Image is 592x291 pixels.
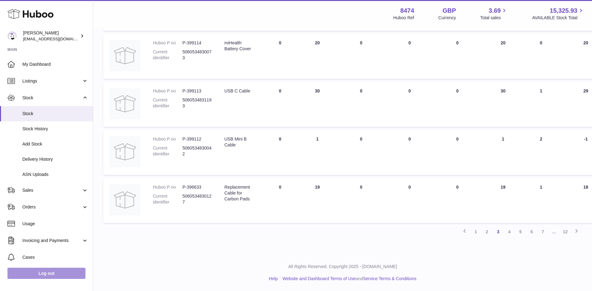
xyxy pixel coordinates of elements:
[400,7,414,15] strong: 8474
[22,221,88,227] span: Usage
[182,136,212,142] dd: P-399112
[524,82,558,127] td: 1
[182,145,212,157] dd: 5060534830042
[280,276,416,282] li: and
[22,204,82,210] span: Orders
[269,276,278,281] a: Help
[481,226,493,237] a: 2
[182,193,212,205] dd: 5060534830127
[153,49,182,61] dt: Current identifier
[224,88,255,94] div: USB C Cable
[482,178,524,223] td: 19
[153,145,182,157] dt: Current identifier
[524,178,558,223] td: 1
[109,184,140,215] img: product image
[336,178,386,223] td: 0
[109,136,140,167] img: product image
[153,88,182,94] dt: Huboo P no
[443,7,456,15] strong: GBP
[7,268,85,279] a: Log out
[363,276,416,281] a: Service Terms & Conditions
[23,36,91,41] span: [EMAIL_ADDRESS][DOMAIN_NAME]
[480,15,508,21] span: Total sales
[438,15,456,21] div: Currency
[482,130,524,175] td: 1
[22,78,82,84] span: Listings
[456,40,459,45] span: 0
[22,61,88,67] span: My Dashboard
[182,49,212,61] dd: 5060534830073
[336,34,386,79] td: 0
[109,88,140,119] img: product image
[489,7,501,15] span: 3.69
[470,226,481,237] a: 1
[261,178,299,223] td: 0
[386,130,433,175] td: 0
[22,254,88,260] span: Cases
[526,226,537,237] a: 6
[480,7,508,21] a: 3.69 Total sales
[224,184,255,202] div: Replacement Cable for Carbon Pads
[261,34,299,79] td: 0
[182,88,212,94] dd: P-399113
[456,185,459,190] span: 0
[22,156,88,162] span: Delivery History
[336,130,386,175] td: 0
[22,187,82,193] span: Sales
[153,184,182,190] dt: Huboo P no
[299,82,336,127] td: 30
[386,82,433,127] td: 0
[182,97,212,109] dd: 5060534831193
[482,82,524,127] td: 30
[7,31,17,41] img: orders@neshealth.com
[109,40,140,71] img: product image
[182,184,212,190] dd: P-396633
[224,136,255,148] div: USB Mini B Cable
[153,97,182,109] dt: Current identifier
[386,34,433,79] td: 0
[282,276,356,281] a: Website and Dashboard Terms of Use
[22,141,88,147] span: Add Stock
[98,264,587,270] p: All Rights Reserved. Copyright 2025 - [DOMAIN_NAME]
[336,82,386,127] td: 0
[524,34,558,79] td: 0
[22,126,88,132] span: Stock History
[550,7,577,15] span: 15,325.93
[22,95,82,101] span: Stock
[299,34,336,79] td: 20
[22,111,88,117] span: Stock
[299,130,336,175] td: 1
[299,178,336,223] td: 19
[224,40,255,52] div: miHealth Battery Cover
[456,137,459,141] span: 0
[153,136,182,142] dt: Huboo P no
[23,30,79,42] div: [PERSON_NAME]
[532,7,585,21] a: 15,325.93 AVAILABLE Stock Total
[393,15,414,21] div: Huboo Ref
[22,238,82,244] span: Invoicing and Payments
[153,40,182,46] dt: Huboo P no
[386,178,433,223] td: 0
[515,226,526,237] a: 5
[456,88,459,93] span: 0
[22,172,88,177] span: ASN Uploads
[537,226,548,237] a: 7
[504,226,515,237] a: 4
[482,34,524,79] td: 20
[548,226,560,237] span: ...
[532,15,585,21] span: AVAILABLE Stock Total
[493,226,504,237] a: 3
[524,130,558,175] td: 2
[182,40,212,46] dd: P-399114
[153,193,182,205] dt: Current identifier
[560,226,571,237] a: 12
[261,130,299,175] td: 0
[261,82,299,127] td: 0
